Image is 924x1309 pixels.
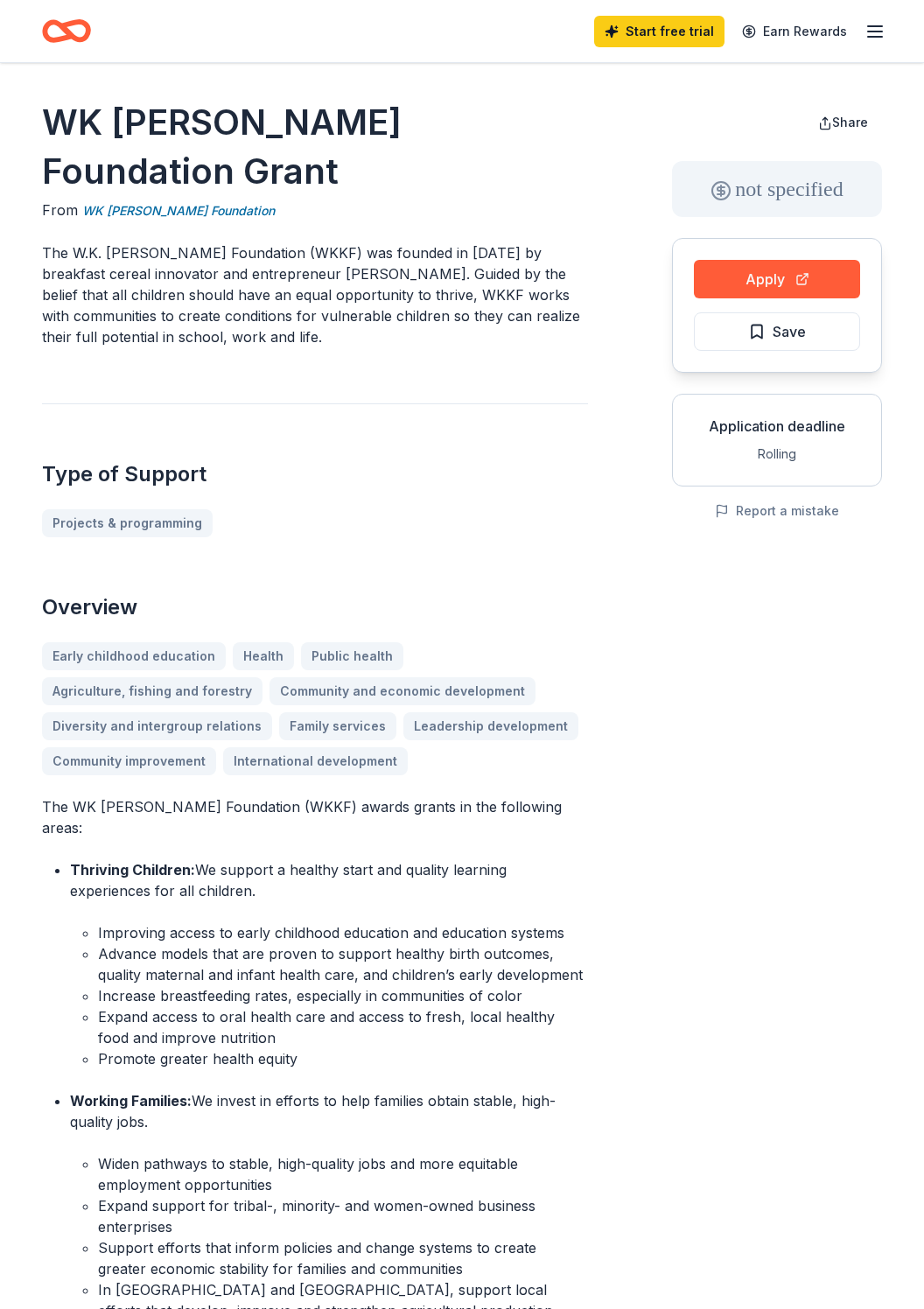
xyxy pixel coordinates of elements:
[687,444,867,465] div: Rolling
[832,115,868,129] span: Share
[42,242,588,347] p: The W.K. [PERSON_NAME] Foundation (WKKF) was founded in [DATE] by breakfast cereal innovator and ...
[694,312,860,351] button: Save
[98,1237,588,1279] li: Support efforts that inform policies and change systems to create greater economic stability for ...
[98,1006,588,1048] li: Expand access to oral health care and access to fresh, local healthy food and improve nutrition
[70,859,588,901] p: We support a healthy start and quality learning experiences for all children.
[594,16,724,47] a: Start free trial
[82,200,275,221] a: WK [PERSON_NAME] Foundation
[42,98,588,196] h1: WK [PERSON_NAME] Foundation Grant
[42,796,588,838] p: The WK [PERSON_NAME] Foundation (WKKF) awards grants in the following areas:
[773,320,806,343] span: Save
[42,199,588,221] div: From
[98,1153,588,1195] li: Widen pathways to stable, high-quality jobs and more equitable employment opportunities
[42,460,588,488] h2: Type of Support
[98,1195,588,1237] li: Expand support for tribal-, minority- and women-owned business enterprises
[70,861,195,878] strong: Thriving Children:
[98,985,588,1006] li: Increase breastfeeding rates, especially in communities of color
[70,1090,588,1132] p: We invest in efforts to help families obtain stable, high-quality jobs.
[715,500,839,521] button: Report a mistake
[804,105,882,140] button: Share
[731,16,857,47] a: Earn Rewards
[672,161,882,217] div: not specified
[98,922,588,943] li: Improving access to early childhood education and education systems
[70,1092,192,1109] strong: Working Families:
[694,260,860,298] button: Apply
[98,1048,588,1069] li: Promote greater health equity
[687,416,867,437] div: Application deadline
[98,943,588,985] li: Advance models that are proven to support healthy birth outcomes, quality maternal and infant hea...
[42,593,588,621] h2: Overview
[42,10,91,52] a: Home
